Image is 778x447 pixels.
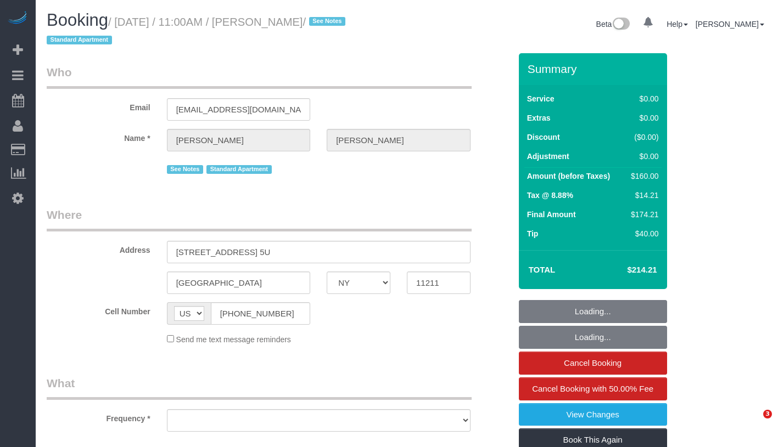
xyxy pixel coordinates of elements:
label: Service [527,93,555,104]
div: $0.00 [626,112,658,123]
label: Email [38,98,159,113]
h3: Summary [528,63,662,75]
span: Booking [47,10,108,30]
a: View Changes [519,403,667,426]
div: $40.00 [626,228,658,239]
span: Cancel Booking with 50.00% Fee [532,384,653,393]
small: / [DATE] / 11:00AM / [PERSON_NAME] [47,16,349,47]
span: Send me text message reminders [176,335,291,344]
span: Standard Apartment [47,36,112,44]
a: Cancel Booking [519,352,667,375]
h4: $214.21 [594,265,657,275]
label: Address [38,241,159,256]
input: Zip Code [407,271,471,294]
label: Name * [38,129,159,144]
a: Beta [596,20,630,29]
div: $160.00 [626,171,658,182]
img: New interface [612,18,630,32]
input: City [167,271,311,294]
span: Standard Apartment [206,165,272,174]
div: $174.21 [626,209,658,220]
label: Tip [527,228,539,239]
label: Amount (before Taxes) [527,171,610,182]
label: Frequency * [38,409,159,424]
legend: Who [47,64,472,89]
div: ($0.00) [626,132,658,143]
input: Cell Number [211,302,311,325]
a: Help [667,20,688,29]
a: Cancel Booking with 50.00% Fee [519,377,667,400]
iframe: Intercom live chat [741,410,767,436]
div: $0.00 [626,151,658,162]
label: Cell Number [38,302,159,317]
legend: What [47,375,472,400]
input: First Name [167,129,311,151]
label: Extras [527,112,551,123]
span: See Notes [309,17,345,26]
div: $14.21 [626,190,658,201]
a: [PERSON_NAME] [696,20,764,29]
span: 3 [763,410,772,418]
label: Adjustment [527,151,569,162]
input: Last Name [327,129,471,151]
div: $0.00 [626,93,658,104]
input: Email [167,98,311,121]
label: Final Amount [527,209,576,220]
label: Discount [527,132,560,143]
label: Tax @ 8.88% [527,190,573,201]
legend: Where [47,207,472,231]
strong: Total [529,265,556,274]
img: Automaid Logo [7,11,29,26]
span: See Notes [167,165,203,174]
